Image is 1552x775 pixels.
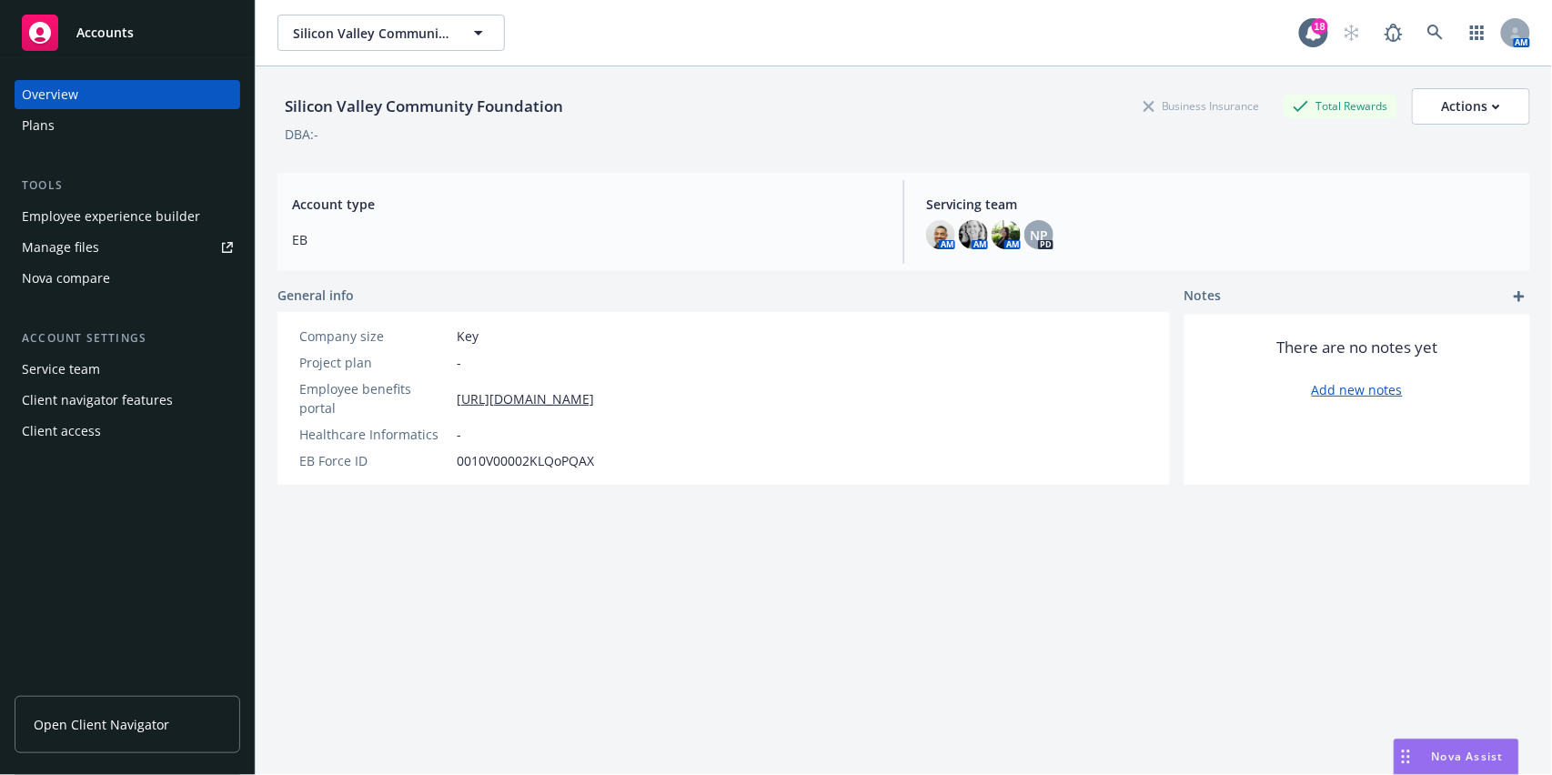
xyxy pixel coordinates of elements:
a: Add new notes [1312,380,1403,399]
span: NP [1030,226,1048,245]
div: Client access [22,417,101,446]
div: Overview [22,80,78,109]
span: Silicon Valley Community Foundation [293,24,450,43]
a: Plans [15,111,240,140]
div: Drag to move [1395,740,1417,774]
div: Plans [22,111,55,140]
img: photo [926,220,955,249]
span: General info [277,286,354,305]
span: Notes [1184,286,1222,307]
span: 0010V00002KLQoPQAX [457,451,594,470]
a: Client access [15,417,240,446]
a: add [1508,286,1530,307]
div: Manage files [22,233,99,262]
div: Healthcare Informatics [299,425,449,444]
img: photo [992,220,1021,249]
div: Tools [15,176,240,195]
button: Nova Assist [1394,739,1519,775]
div: Business Insurance [1134,95,1269,117]
a: Overview [15,80,240,109]
span: Servicing team [926,195,1516,214]
span: Key [457,327,479,346]
span: Nova Assist [1432,749,1504,764]
div: DBA: - [285,125,318,144]
div: Service team [22,355,100,384]
a: Start snowing [1334,15,1370,51]
a: Switch app [1459,15,1496,51]
a: Service team [15,355,240,384]
a: Nova compare [15,264,240,293]
div: 18 [1312,18,1328,35]
span: There are no notes yet [1277,337,1438,358]
a: Accounts [15,7,240,58]
a: Report a Bug [1376,15,1412,51]
button: Actions [1412,88,1530,125]
div: Account settings [15,329,240,347]
div: Total Rewards [1284,95,1397,117]
span: Account type [292,195,882,214]
div: EB Force ID [299,451,449,470]
div: Client navigator features [22,386,173,415]
a: Search [1417,15,1454,51]
div: Actions [1442,89,1500,124]
a: Employee experience builder [15,202,240,231]
span: - [457,425,461,444]
a: Client navigator features [15,386,240,415]
div: Silicon Valley Community Foundation [277,95,570,118]
div: Employee benefits portal [299,379,449,418]
button: Silicon Valley Community Foundation [277,15,505,51]
a: [URL][DOMAIN_NAME] [457,389,594,408]
div: Project plan [299,353,449,372]
div: Company size [299,327,449,346]
a: Manage files [15,233,240,262]
div: Nova compare [22,264,110,293]
span: Accounts [76,25,134,40]
div: Employee experience builder [22,202,200,231]
img: photo [959,220,988,249]
span: - [457,353,461,372]
span: Open Client Navigator [34,715,169,734]
span: EB [292,230,882,249]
